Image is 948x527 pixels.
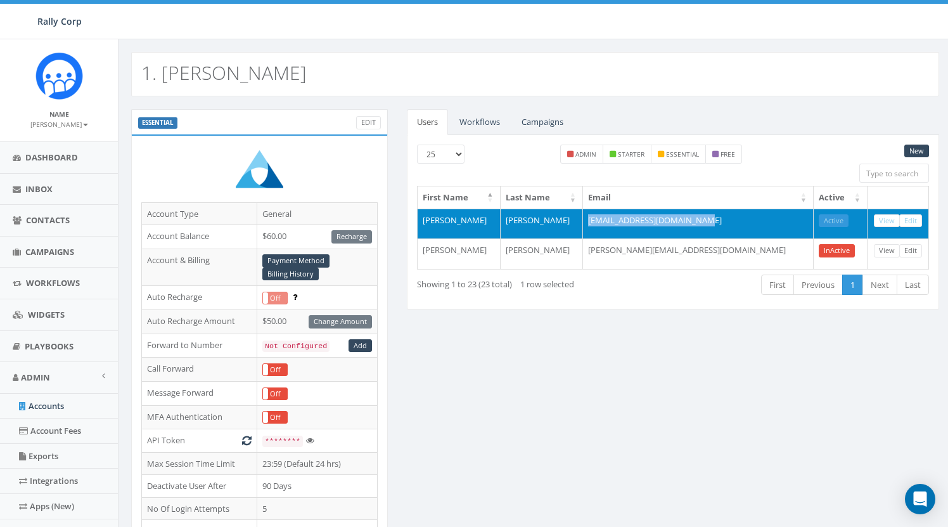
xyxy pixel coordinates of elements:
td: Deactivate User After [142,475,257,498]
a: Last [897,275,929,296]
td: Account Balance [142,225,257,249]
td: [PERSON_NAME][EMAIL_ADDRESS][DOMAIN_NAME] [583,238,814,269]
a: Edit [356,116,381,129]
div: OnOff [262,387,288,400]
img: Public_Safety_Brands_Symbol_Medium_PNG.png [236,145,283,193]
code: Not Configured [262,341,330,352]
div: Open Intercom Messenger [905,484,935,514]
a: Campaigns [511,109,573,135]
td: Max Session Time Limit [142,452,257,475]
td: Message Forward [142,381,257,405]
td: [PERSON_NAME] [501,209,584,239]
a: Billing History [262,268,319,281]
a: Workflows [449,109,510,135]
td: [PERSON_NAME] [501,238,584,269]
td: Auto Recharge [142,286,257,310]
td: Account Type [142,202,257,225]
td: 5 [257,497,377,520]
td: $60.00 [257,225,377,249]
small: admin [575,150,596,159]
span: Widgets [28,309,65,320]
small: free [721,150,735,159]
i: Generate New Token [242,436,252,445]
small: essential [666,150,699,159]
td: 90 Days [257,475,377,498]
td: 23:59 (Default 24 hrs) [257,452,377,475]
span: Playbooks [25,341,74,352]
h2: 1. [PERSON_NAME] [141,62,307,83]
td: MFA Authentication [142,405,257,429]
span: Contacts [26,214,70,226]
a: View [874,214,900,228]
span: Campaigns [25,246,74,257]
a: Edit [899,244,922,257]
a: InActive [819,244,855,257]
a: [PERSON_NAME] [30,118,88,129]
td: Forward to Number [142,334,257,358]
a: Next [862,275,897,296]
label: Off [263,364,287,375]
a: Edit [899,214,922,228]
td: [PERSON_NAME] [418,238,501,269]
input: Type to search [859,164,929,183]
label: Off [263,412,287,423]
a: New [904,145,929,158]
a: Users [407,109,448,135]
small: Name [49,110,69,119]
td: [EMAIL_ADDRESS][DOMAIN_NAME] [583,209,814,239]
a: Active [819,214,849,228]
a: Add [349,339,372,353]
span: Workflows [26,277,80,289]
span: 1 row selected [520,278,574,290]
span: Inbox [25,183,53,195]
td: General [257,202,377,225]
img: Icon_1.png [35,52,83,100]
td: [PERSON_NAME] [418,209,501,239]
td: Account & Billing [142,249,257,286]
span: Admin [21,372,50,383]
td: Auto Recharge Amount [142,309,257,334]
a: Payment Method [262,254,330,268]
a: View [874,244,900,257]
a: Previous [793,275,843,296]
td: Call Forward [142,358,257,382]
td: $50.00 [257,309,377,334]
th: Last Name: activate to sort column ascending [501,186,584,209]
span: Rally Corp [37,15,82,27]
span: Dashboard [25,152,78,163]
label: Off [263,292,287,304]
span: Enable to prevent campaign failure. [293,291,297,303]
label: ESSENTIAL [138,117,177,129]
th: First Name: activate to sort column descending [418,186,501,209]
div: OnOff [262,363,288,376]
small: starter [618,150,644,159]
div: OnOff [262,411,288,424]
td: No Of Login Attempts [142,497,257,520]
a: 1 [842,275,863,296]
td: API Token [142,429,257,453]
th: Active: activate to sort column ascending [814,186,868,209]
div: OnOff [262,292,288,304]
th: Email: activate to sort column ascending [583,186,814,209]
label: Off [263,388,287,400]
small: [PERSON_NAME] [30,120,88,129]
a: First [761,275,794,296]
div: Showing 1 to 23 (23 total) [417,273,619,290]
